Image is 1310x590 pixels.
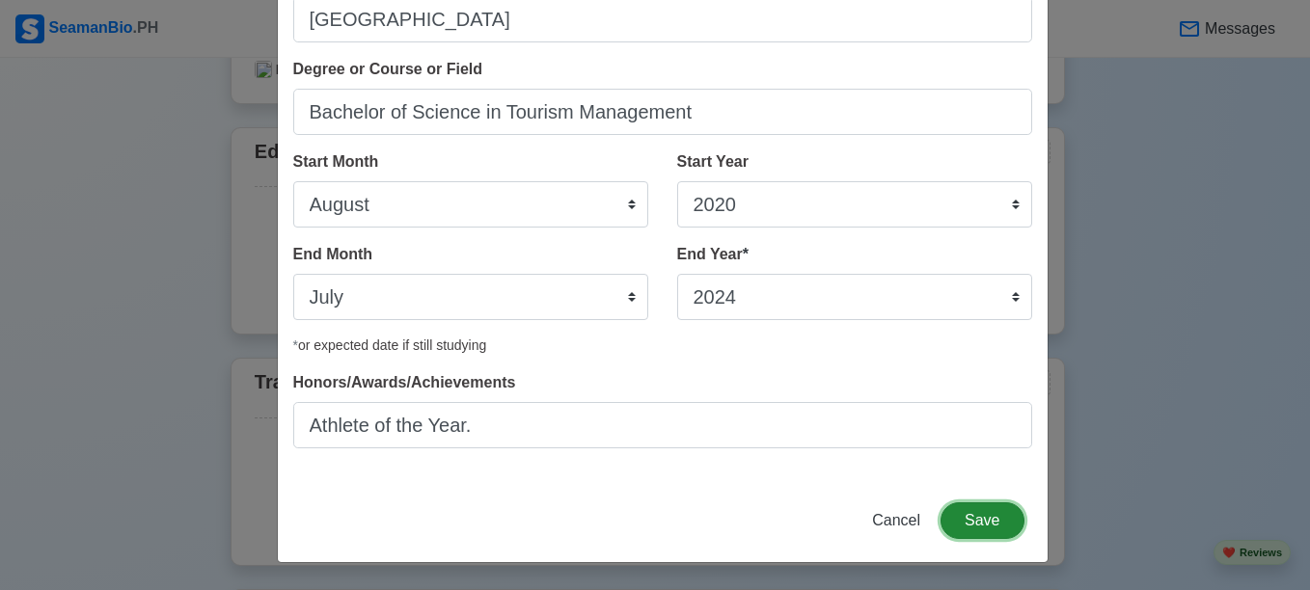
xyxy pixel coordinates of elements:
button: Cancel [860,502,933,539]
label: End Month [293,243,373,266]
div: or expected date if still studying [293,335,1032,356]
label: Start Year [677,150,749,174]
input: Ex: BS in Marine Transportation [293,89,1032,135]
label: End Year [677,243,749,266]
span: Honors/Awards/Achievements [293,374,516,390]
button: Save [941,502,1023,539]
label: Start Month [293,150,379,174]
span: Cancel [872,512,920,528]
span: Degree or Course or Field [293,61,483,77]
